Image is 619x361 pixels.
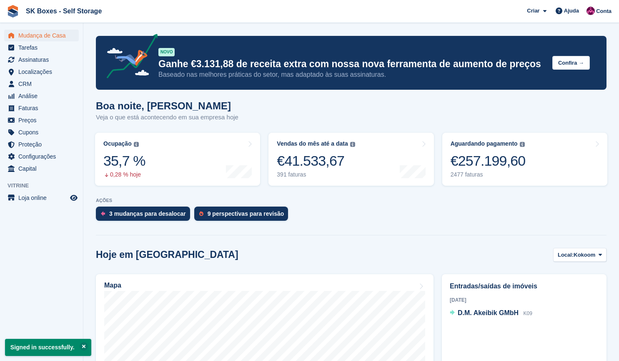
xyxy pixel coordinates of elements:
[100,34,158,81] img: price-adjustments-announcement-icon-8257ccfd72463d97f412b2fc003d46551f7dbcb40ab6d574587a9cd5c0d94...
[103,171,145,178] div: 0,28 % hoje
[4,42,79,53] a: menu
[199,211,203,216] img: prospect-51fa495bee0391a8d652442698ab0144808aea92771e9ea1ae160a38d050c398.svg
[18,139,68,150] span: Proteção
[69,193,79,203] a: Loja de pré-visualização
[18,126,68,138] span: Cupons
[109,210,186,217] div: 3 mudanças para desalocar
[18,30,68,41] span: Mudança de Casa
[277,171,355,178] div: 391 faturas
[134,142,139,147] img: icon-info-grey-7440780725fd019a000dd9b08b2336e03edf1995a4989e88bcd33f0948082b44.svg
[574,251,595,259] span: Kokoom
[96,249,238,260] h2: Hoje em [GEOGRAPHIC_DATA]
[586,7,595,15] img: Joana Alegria
[553,248,606,262] button: Local: Kokoom
[450,308,532,319] a: D.M. Akeibik GMbH K09
[103,140,132,147] div: Ocupação
[96,198,606,203] p: AÇÕES
[277,140,348,147] div: Vendas do mês até a data
[18,42,68,53] span: Tarefas
[520,142,525,147] img: icon-info-grey-7440780725fd019a000dd9b08b2336e03edf1995a4989e88bcd33f0948082b44.svg
[4,163,79,174] a: menu
[4,192,79,204] a: menu
[450,281,599,291] h2: Entradas/saídas de imóveis
[4,54,79,66] a: menu
[18,78,68,90] span: CRM
[18,163,68,174] span: Capital
[194,207,293,225] a: 9 perspectivas para revisão
[4,102,79,114] a: menu
[96,207,194,225] a: 3 mudanças para desalocar
[596,7,611,15] span: Conta
[18,151,68,162] span: Configurações
[268,133,434,186] a: Vendas do mês até a data €41.533,67 391 faturas
[451,171,526,178] div: 2477 faturas
[458,309,519,316] span: D.M. Akeibik GMbH
[18,102,68,114] span: Faturas
[18,90,68,102] span: Análise
[104,282,121,289] h2: Mapa
[23,4,105,18] a: SK Boxes - Self Storage
[4,139,79,150] a: menu
[4,66,79,78] a: menu
[7,5,19,18] img: stora-icon-8386f47178a22dfd0bd8f6a31ec36ba5ce8667c1dd55bd0f319d3a0aa187defe.svg
[96,100,238,111] h1: Boa noite, [PERSON_NAME]
[4,78,79,90] a: menu
[442,133,607,186] a: Aguardando pagamento €257.199,60 2477 faturas
[277,152,355,169] div: €41.533,67
[8,182,83,190] span: Vitrine
[451,152,526,169] div: €257.199,60
[18,114,68,126] span: Preços
[158,48,175,56] div: NOVO
[4,114,79,126] a: menu
[158,58,546,70] p: Ganhe €3.131,88 de receita extra com nossa nova ferramenta de aumento de preços
[552,56,590,70] button: Confira →
[158,70,546,79] p: Baseado nas melhores práticas do setor, mas adaptado às suas assinaturas.
[18,66,68,78] span: Localizações
[4,126,79,138] a: menu
[5,339,91,356] p: Signed in successfully.
[524,311,532,316] span: K09
[450,296,599,304] div: [DATE]
[4,151,79,162] a: menu
[350,142,355,147] img: icon-info-grey-7440780725fd019a000dd9b08b2336e03edf1995a4989e88bcd33f0948082b44.svg
[18,192,68,204] span: Loja online
[96,113,238,122] p: Veja o que está acontecendo em sua empresa hoje
[208,210,284,217] div: 9 perspectivas para revisão
[564,7,579,15] span: Ajuda
[95,133,260,186] a: Ocupação 35,7 % 0,28 % hoje
[527,7,539,15] span: Criar
[4,90,79,102] a: menu
[101,211,105,216] img: move_outs_to_deallocate_icon-f764333ba52eb49d3ac5e1228854f67142a1ed5810a6f6cc68b1a99e826820c5.svg
[18,54,68,66] span: Assinaturas
[4,30,79,41] a: menu
[103,152,145,169] div: 35,7 %
[451,140,518,147] div: Aguardando pagamento
[558,251,574,259] span: Local:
